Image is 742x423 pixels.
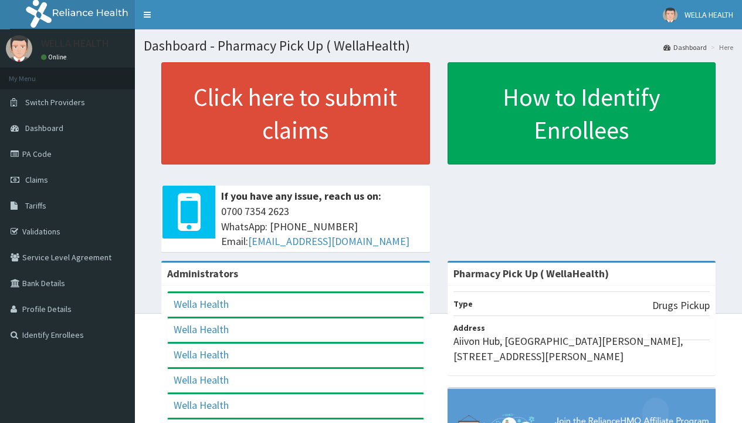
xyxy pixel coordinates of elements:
[25,123,63,133] span: Dashboard
[652,298,710,313] p: Drugs Pickup
[663,42,707,52] a: Dashboard
[25,97,85,108] span: Switch Providers
[25,200,46,211] span: Tariffs
[25,174,48,185] span: Claims
[221,189,381,203] b: If you have any issue, reach us on:
[453,323,485,333] b: Address
[174,373,229,387] a: Wella Health
[708,42,733,52] li: Here
[174,398,229,412] a: Wella Health
[41,38,109,49] p: WELLA HEALTH
[221,204,424,249] span: 0700 7354 2623 WhatsApp: [PHONE_NUMBER] Email:
[448,62,716,164] a: How to Identify Enrollees
[144,38,733,53] h1: Dashboard - Pharmacy Pick Up ( WellaHealth)
[453,298,473,309] b: Type
[174,297,229,311] a: Wella Health
[6,35,32,62] img: User Image
[41,53,69,61] a: Online
[663,8,677,22] img: User Image
[685,9,733,20] span: WELLA HEALTH
[248,234,409,248] a: [EMAIL_ADDRESS][DOMAIN_NAME]
[174,323,229,336] a: Wella Health
[174,348,229,361] a: Wella Health
[453,334,710,364] p: Aiivon Hub, [GEOGRAPHIC_DATA][PERSON_NAME], [STREET_ADDRESS][PERSON_NAME]
[167,267,238,280] b: Administrators
[161,62,430,164] a: Click here to submit claims
[453,267,609,280] strong: Pharmacy Pick Up ( WellaHealth)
